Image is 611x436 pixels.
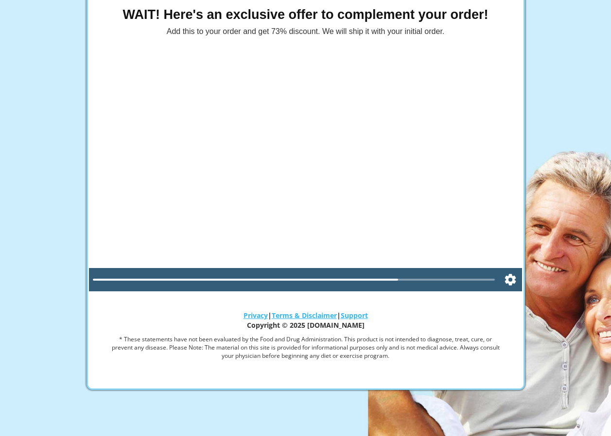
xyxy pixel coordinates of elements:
a: Terms & Disclaimer [272,311,337,320]
h4: Add this to your order and get 73% discount. We will ship it with your initial order. [85,27,527,36]
h1: WAIT! Here's an exclusive offer to complement your order! [85,8,527,22]
img: footer.png [85,379,527,397]
p: | | Copyright © 2025 [DOMAIN_NAME] [111,311,500,330]
button: Settings [499,268,522,291]
a: Privacy [244,311,268,320]
a: Support [341,311,368,320]
p: * These statements have not been evaluated by the Food and Drug Administration. This product is n... [111,335,500,360]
